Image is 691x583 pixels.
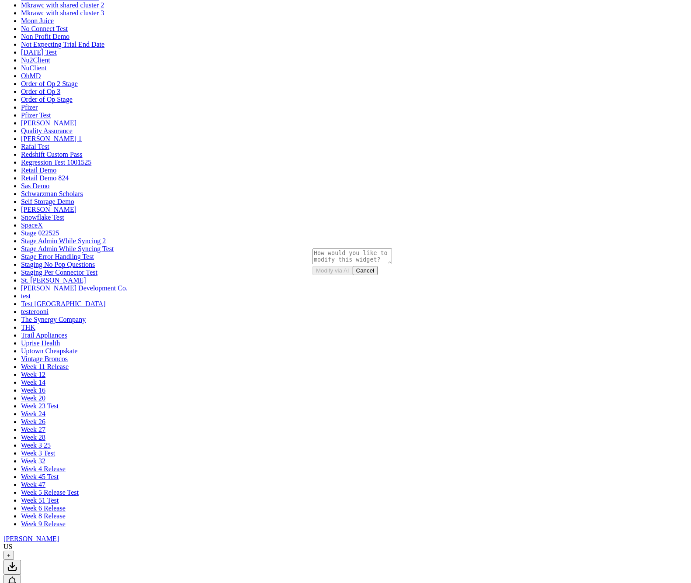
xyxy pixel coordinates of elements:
[21,402,59,410] a: Week 23 Test
[21,489,79,496] a: Week 5 Release Test
[21,410,45,417] a: Week 24
[21,190,83,197] a: Schwarzman Scholars
[3,535,59,542] a: [PERSON_NAME]
[21,237,106,245] a: Stage Admin While Syncing 2
[21,426,45,433] a: Week 27
[21,442,51,449] a: Week 3 25
[21,174,69,182] a: Retail Demo 824
[313,266,353,275] button: Modify via AI
[21,520,66,528] a: Week 9 Release
[21,449,55,457] a: Week 3 Test
[7,552,10,559] span: +
[21,261,95,268] a: Staging No Pop Questions
[21,363,69,370] a: Week 11 Release
[21,56,50,64] a: Nu2Client
[21,33,69,40] a: Non Profit Demo
[21,504,66,512] a: Week 6 Release
[21,127,73,135] a: Quality Assurance
[21,88,60,95] a: Order of Op 3
[21,135,82,142] a: [PERSON_NAME] 1
[21,379,45,386] a: Week 14
[21,371,45,378] a: Week 12
[21,434,45,441] a: Week 28
[21,269,97,276] a: Staging Per Connector Test
[21,481,45,488] a: Week 47
[21,292,31,300] a: test
[21,221,43,229] a: SpaceX
[21,300,106,307] a: Test [GEOGRAPHIC_DATA]
[21,198,74,205] a: Self Storage Demo
[21,9,104,17] a: Mkrawc with shared cluster 3
[21,96,73,103] a: Order of Op Stage
[21,253,94,260] a: Stage Error Handling Test
[21,80,78,87] a: Order of Op 2 Stage
[21,182,49,190] a: Sas Demo
[21,497,59,504] a: Week 51 Test
[21,64,47,72] a: NuClient
[3,551,14,560] button: +
[21,1,104,9] a: Mkrawc with shared cluster 2
[21,473,59,480] a: Week 45 Test
[21,143,49,150] a: Rafal Test
[21,316,86,323] a: The Synergy Company
[21,103,38,111] a: Pfizer
[21,72,41,79] a: OhMD
[21,394,45,402] a: Week 20
[21,17,54,24] a: Moon Juice
[21,386,45,394] a: Week 16
[21,276,86,284] a: St. [PERSON_NAME]
[21,111,51,119] a: Pfizer Test
[21,418,45,425] a: Week 26
[353,266,378,275] button: Cancel
[21,206,76,213] a: [PERSON_NAME]
[21,339,60,347] a: Uprise Health
[21,512,66,520] a: Week 8 Release
[21,48,57,56] a: [DATE] Test
[21,331,67,339] a: Trail Appliances
[21,465,66,473] a: Week 4 Release
[21,229,59,237] a: Stage 022525
[21,25,68,32] a: No Connect Test
[21,308,49,315] a: testerooni
[21,324,35,331] a: THK
[3,543,12,551] div: US
[21,457,45,465] a: Week 32
[21,347,77,355] a: Uptown Cheapskate
[21,284,128,292] a: [PERSON_NAME] Development Co.
[21,151,82,158] a: Redshift Custom Pass
[21,355,68,362] a: Vintage Broncos
[21,166,56,174] a: Retail Demo
[21,41,104,48] a: Not Expecting Trial End Date
[21,214,64,221] a: Snowflake Test
[21,159,91,166] a: Regression Test 1001525
[21,119,76,127] a: [PERSON_NAME]
[21,245,114,252] a: Stage Admin While Syncing Test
